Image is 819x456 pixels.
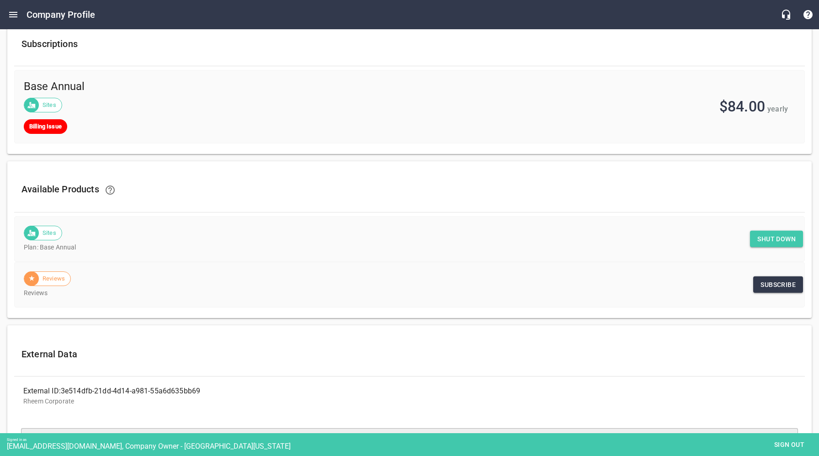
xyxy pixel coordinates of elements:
[24,226,62,240] div: Sites
[7,442,819,451] div: [EMAIL_ADDRESS][DOMAIN_NAME], Company Owner - [GEOGRAPHIC_DATA][US_STATE]
[770,439,808,451] span: Sign out
[760,279,796,291] span: Subscribe
[767,105,788,113] span: yearly
[99,179,121,201] a: Learn how to upgrade and downgrade your Products
[24,98,62,112] div: Sites
[766,436,812,453] button: Sign out
[775,4,797,26] button: Live Chat
[37,101,62,110] span: Sites
[24,119,67,134] a: Billing Issue
[750,231,803,248] button: Shut down
[24,122,67,131] span: Billing Issue
[21,179,798,201] h6: Available Products
[719,98,765,115] span: $84.00
[24,80,395,94] span: Base Annual
[24,288,788,298] p: Reviews
[23,397,796,406] p: Rheem Corporate
[37,228,62,238] span: Sites
[21,347,798,361] h6: External Data
[7,438,819,442] div: Signed in as
[753,276,803,293] a: Subscribe
[757,233,796,245] span: Shut down
[37,274,70,283] span: Reviews
[24,271,71,286] div: Reviews
[2,4,24,26] button: Open drawer
[27,7,95,22] h6: Company Profile
[21,37,798,51] h6: Subscriptions
[23,386,409,397] div: External ID: 3e514dfb-21dd-4d14-a981-55a6d635bb69
[797,4,819,26] button: Support Portal
[24,243,788,252] p: Plan: Base Annual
